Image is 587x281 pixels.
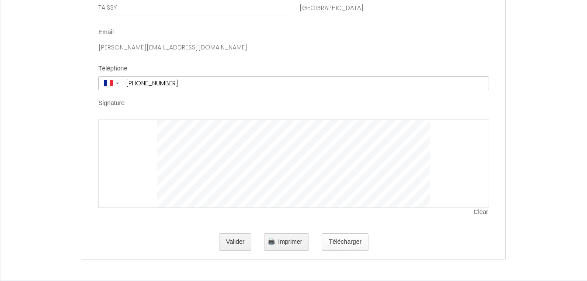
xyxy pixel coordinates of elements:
[268,238,275,245] img: printer.png
[115,81,120,85] span: ▼
[98,28,114,37] label: Email
[264,233,309,251] button: Imprimer
[123,77,489,90] input: +33 6 12 34 56 78
[278,238,302,245] span: Imprimer
[98,99,125,108] label: Signature
[474,208,489,217] span: Clear
[219,233,252,251] button: Valider
[322,233,368,251] button: Télécharger
[98,64,127,73] label: Téléphone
